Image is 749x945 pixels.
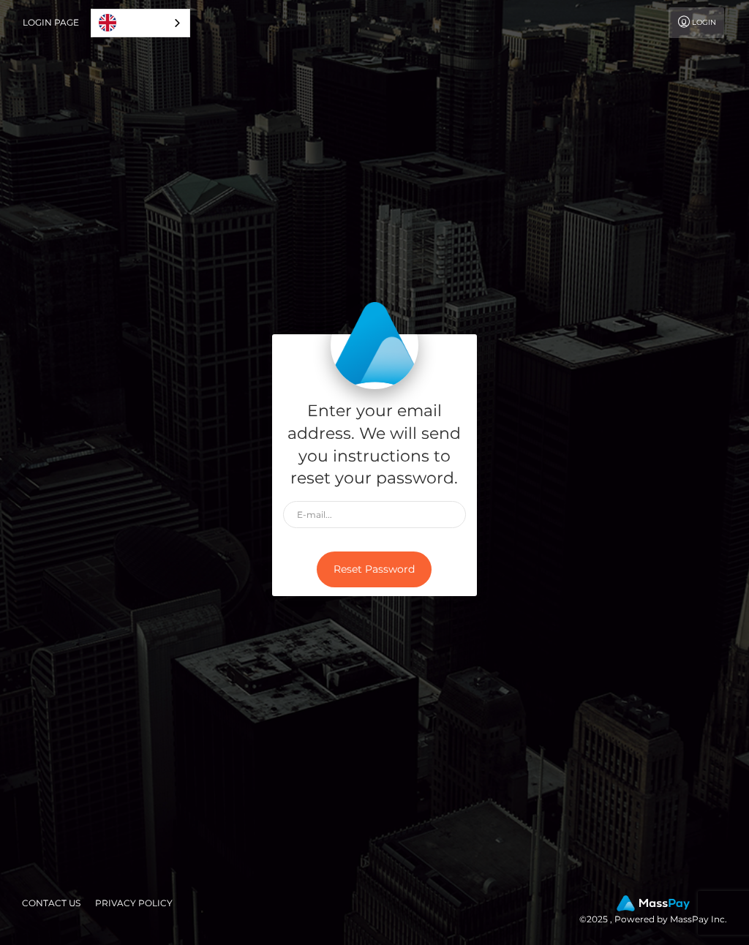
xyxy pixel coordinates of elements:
img: MassPay [617,895,690,911]
a: Login Page [23,7,79,38]
h5: Enter your email address. We will send you instructions to reset your password. [283,400,466,490]
aside: Language selected: English [91,9,190,37]
a: English [91,10,189,37]
input: E-mail... [283,501,466,528]
a: Contact Us [16,892,86,914]
div: © 2025 , Powered by MassPay Inc. [579,895,738,927]
div: Language [91,9,190,37]
button: Reset Password [317,551,432,587]
a: Privacy Policy [89,892,178,914]
img: MassPay Login [331,301,418,389]
a: Login [669,7,724,38]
